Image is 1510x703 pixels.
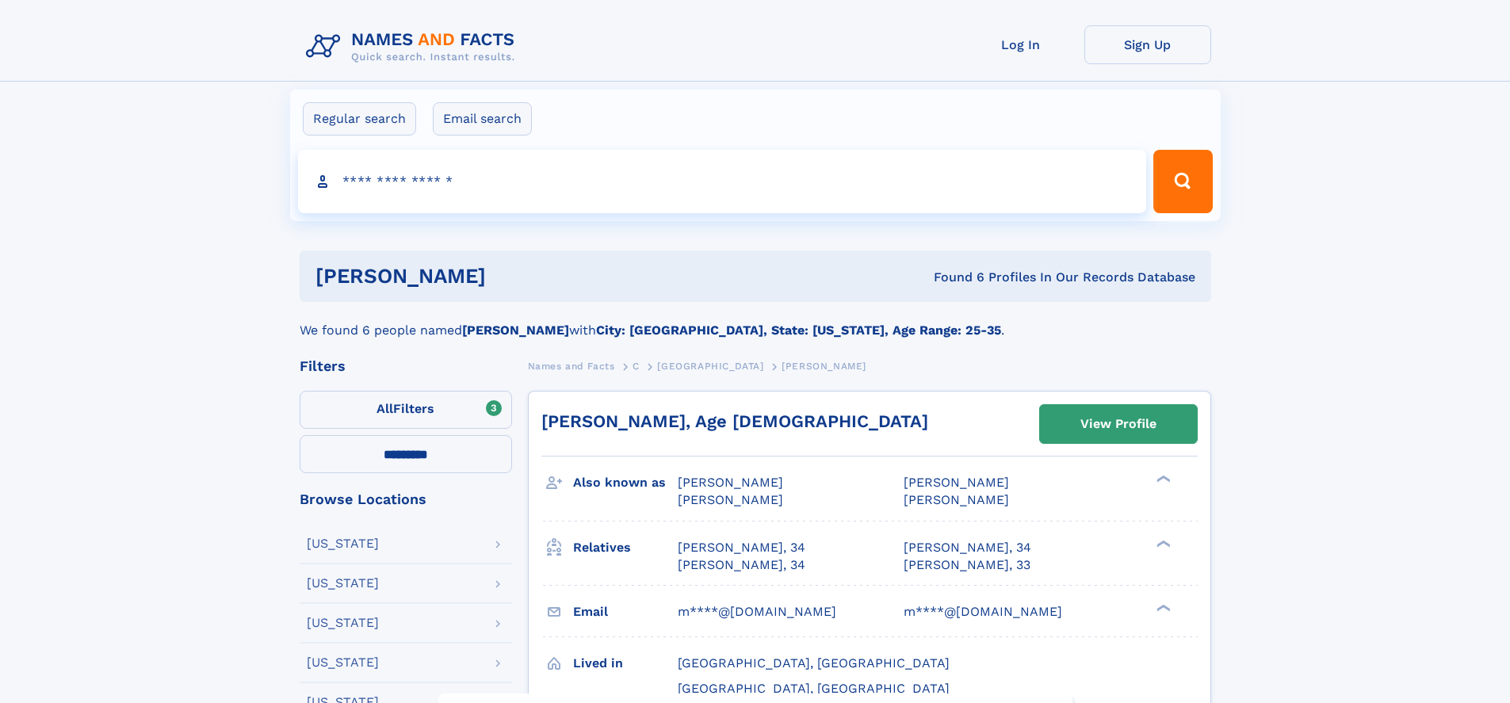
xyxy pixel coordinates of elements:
[300,25,528,68] img: Logo Names and Facts
[307,656,379,669] div: [US_STATE]
[1084,25,1211,64] a: Sign Up
[573,534,678,561] h3: Relatives
[657,361,763,372] span: [GEOGRAPHIC_DATA]
[678,539,805,556] a: [PERSON_NAME], 34
[433,102,532,136] label: Email search
[958,25,1084,64] a: Log In
[303,102,416,136] label: Regular search
[300,359,512,373] div: Filters
[300,302,1211,340] div: We found 6 people named with .
[782,361,866,372] span: [PERSON_NAME]
[1153,474,1172,484] div: ❯
[298,150,1147,213] input: search input
[1153,602,1172,613] div: ❯
[633,361,640,372] span: C
[541,411,928,431] a: [PERSON_NAME], Age [DEMOGRAPHIC_DATA]
[528,356,615,376] a: Names and Facts
[1153,150,1212,213] button: Search Button
[377,401,393,416] span: All
[573,469,678,496] h3: Also known as
[596,323,1001,338] b: City: [GEOGRAPHIC_DATA], State: [US_STATE], Age Range: 25-35
[904,556,1030,574] a: [PERSON_NAME], 33
[657,356,763,376] a: [GEOGRAPHIC_DATA]
[904,475,1009,490] span: [PERSON_NAME]
[633,356,640,376] a: C
[678,556,805,574] a: [PERSON_NAME], 34
[904,492,1009,507] span: [PERSON_NAME]
[573,650,678,677] h3: Lived in
[904,539,1031,556] a: [PERSON_NAME], 34
[300,492,512,506] div: Browse Locations
[573,598,678,625] h3: Email
[462,323,569,338] b: [PERSON_NAME]
[678,492,783,507] span: [PERSON_NAME]
[678,655,950,671] span: [GEOGRAPHIC_DATA], [GEOGRAPHIC_DATA]
[709,269,1195,286] div: Found 6 Profiles In Our Records Database
[300,391,512,429] label: Filters
[678,681,950,696] span: [GEOGRAPHIC_DATA], [GEOGRAPHIC_DATA]
[315,266,710,286] h1: [PERSON_NAME]
[307,617,379,629] div: [US_STATE]
[307,537,379,550] div: [US_STATE]
[1040,405,1197,443] a: View Profile
[678,475,783,490] span: [PERSON_NAME]
[1080,406,1156,442] div: View Profile
[1153,538,1172,548] div: ❯
[307,577,379,590] div: [US_STATE]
